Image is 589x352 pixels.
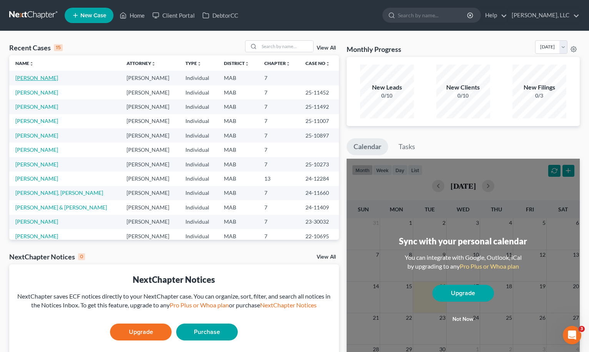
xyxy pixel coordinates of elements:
td: 7 [258,229,299,243]
td: Individual [179,186,218,200]
a: [PERSON_NAME] [15,218,58,225]
i: unfold_more [286,61,290,66]
i: unfold_more [197,61,202,66]
td: 7 [258,71,299,85]
td: MAB [218,157,258,171]
td: Individual [179,100,218,114]
td: 7 [258,200,299,214]
td: MAB [218,229,258,243]
a: Attorneyunfold_more [127,60,156,66]
td: 7 [258,143,299,157]
td: Individual [179,71,218,85]
td: [PERSON_NAME] [120,71,179,85]
a: DebtorCC [199,8,242,22]
td: 13 [258,171,299,186]
td: 22-10695 [299,229,339,243]
div: NextChapter Notices [15,274,333,286]
td: Individual [179,200,218,214]
iframe: Intercom live chat [563,326,581,344]
td: [PERSON_NAME] [120,186,179,200]
td: Individual [179,114,218,128]
a: [PERSON_NAME], LLC [508,8,579,22]
a: Upgrade [432,285,494,302]
a: Client Portal [149,8,199,22]
td: 7 [258,114,299,128]
td: MAB [218,114,258,128]
td: [PERSON_NAME] [120,200,179,214]
div: 0/10 [436,92,490,100]
td: [PERSON_NAME] [120,128,179,143]
a: Tasks [392,138,422,155]
div: New Leads [360,83,414,92]
td: 25-10273 [299,157,339,171]
button: Not now [432,312,494,327]
td: 7 [258,157,299,171]
h3: Monthly Progress [347,45,401,54]
a: Districtunfold_more [224,60,249,66]
td: Individual [179,171,218,186]
div: 0/10 [360,92,414,100]
a: [PERSON_NAME] [15,161,58,168]
td: Individual [179,128,218,143]
div: New Filings [512,83,566,92]
td: [PERSON_NAME] [120,114,179,128]
td: MAB [218,200,258,214]
td: [PERSON_NAME] [120,229,179,243]
a: [PERSON_NAME] [15,103,58,110]
i: unfold_more [29,61,34,66]
span: 3 [579,326,585,332]
td: MAB [218,143,258,157]
td: MAB [218,171,258,186]
a: Help [481,8,507,22]
td: 7 [258,85,299,100]
td: [PERSON_NAME] [120,85,179,100]
input: Search by name... [398,8,468,22]
a: [PERSON_NAME] & [PERSON_NAME] [15,204,107,211]
td: 24-11660 [299,186,339,200]
a: NextChapter Notices [260,301,317,309]
td: 7 [258,128,299,143]
td: 25-11452 [299,85,339,100]
a: [PERSON_NAME], [PERSON_NAME] [15,189,103,196]
div: Sync with your personal calendar [399,235,527,247]
td: 24-11409 [299,200,339,214]
td: 24-12284 [299,171,339,186]
a: [PERSON_NAME] [15,175,58,182]
td: MAB [218,128,258,143]
td: 25-11007 [299,114,339,128]
div: NextChapter Notices [9,252,85,261]
a: View All [317,45,336,51]
a: Home [116,8,149,22]
td: 7 [258,215,299,229]
a: Nameunfold_more [15,60,34,66]
a: [PERSON_NAME] [15,132,58,139]
td: 7 [258,100,299,114]
i: unfold_more [151,61,156,66]
td: [PERSON_NAME] [120,100,179,114]
td: MAB [218,85,258,100]
div: 0 [78,253,85,260]
td: MAB [218,100,258,114]
div: NextChapter saves ECF notices directly to your NextChapter case. You can organize, sort, filter, ... [15,292,333,310]
td: 7 [258,186,299,200]
td: Individual [179,143,218,157]
td: MAB [218,215,258,229]
td: MAB [218,186,258,200]
a: Typeunfold_more [185,60,202,66]
td: Individual [179,229,218,243]
a: Calendar [347,138,388,155]
div: New Clients [436,83,490,92]
td: [PERSON_NAME] [120,157,179,171]
td: MAB [218,71,258,85]
a: View All [317,254,336,260]
div: 15 [54,44,63,51]
td: Individual [179,157,218,171]
a: [PERSON_NAME] [15,89,58,96]
a: Pro Plus or Whoa plan [170,301,229,309]
div: You can integrate with Google, Outlook, iCal by upgrading to any [402,253,525,271]
td: 23-30032 [299,215,339,229]
i: unfold_more [245,61,249,66]
td: Individual [179,85,218,100]
td: 25-10897 [299,128,339,143]
div: Recent Cases [9,43,63,52]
